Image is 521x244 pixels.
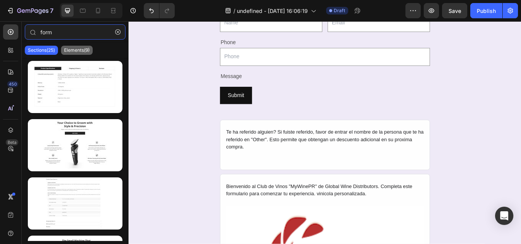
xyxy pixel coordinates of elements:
[449,8,461,14] span: Save
[144,3,175,18] div: Undo/Redo
[495,207,513,225] div: Open Intercom Messenger
[50,6,53,15] p: 7
[442,3,467,18] button: Save
[129,21,521,244] iframe: Design area
[6,139,18,145] div: Beta
[237,7,308,15] span: undefined - [DATE] 16:06:19
[3,3,57,18] button: 7
[106,31,351,52] input: Phone
[106,58,351,71] div: Message
[7,81,18,87] div: 450
[477,7,496,15] div: Publish
[113,124,345,152] div: Te ha referido alguien? Si fuiste referido, favor de entrar el nombre de la persona que te ha ref...
[64,47,90,53] p: Elements(9)
[25,24,125,40] input: Search Sections & Elements
[106,77,144,97] button: Submit
[106,19,351,31] div: Phone
[334,7,345,14] span: Draft
[470,3,502,18] button: Publish
[233,7,235,15] span: /
[28,47,55,53] p: Sections(25)
[116,81,135,92] div: Submit
[113,188,345,206] div: Bienvenido al Club de Vinos "MyWinePR" de Global Wine Distributors. Completa este formulario para...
